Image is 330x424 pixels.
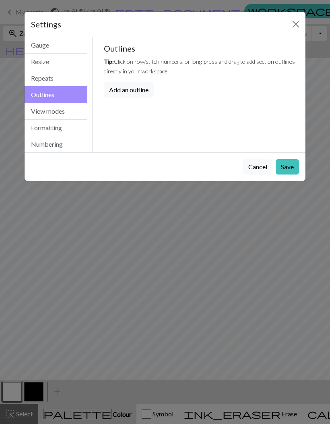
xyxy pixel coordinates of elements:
h5: Outlines [104,44,299,53]
button: Formatting [25,120,87,136]
h5: Settings [31,18,61,30]
button: Save [276,159,299,175]
button: Close [289,18,302,31]
button: Resize [25,54,87,70]
button: Repeats [25,70,87,87]
button: View modes [25,103,87,120]
em: Tip: [104,58,114,65]
button: Numbering [25,136,87,152]
button: Outlines [25,86,87,103]
button: Cancel [243,159,272,175]
small: Click on row/stitch numbers, or long-press and drag to add section outlines directly in your work... [104,58,295,75]
button: Add an outline [104,82,154,98]
button: Gauge [25,37,87,54]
